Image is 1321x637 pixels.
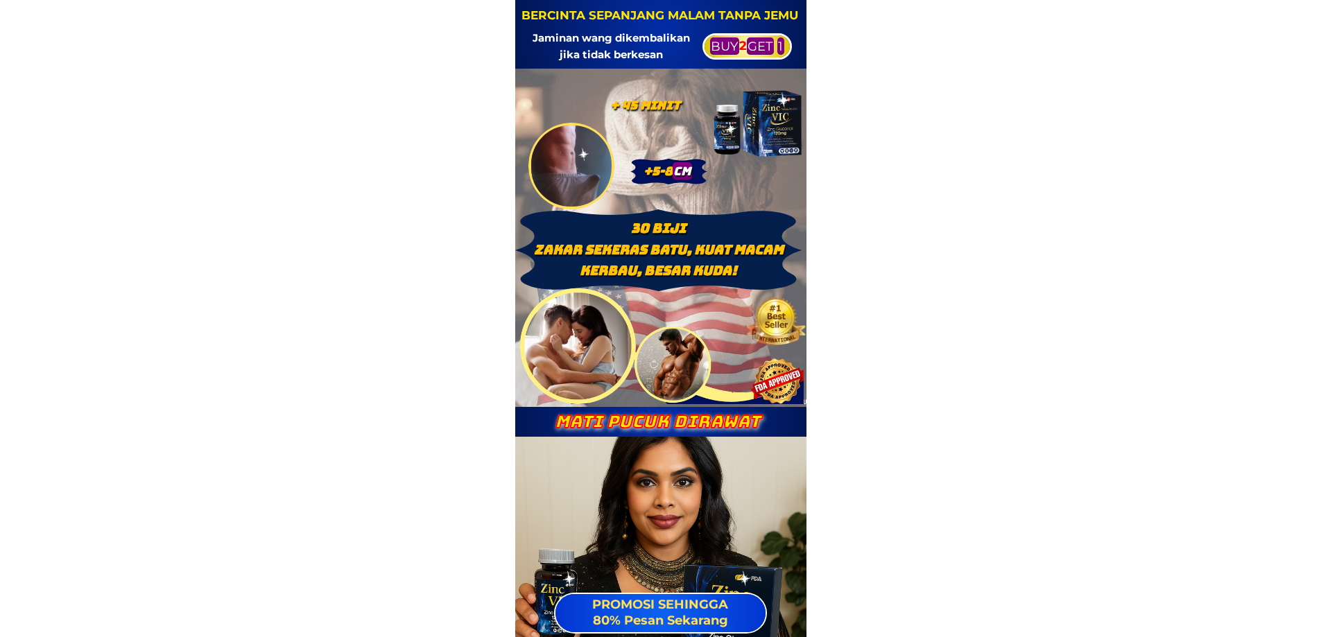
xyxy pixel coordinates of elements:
h3: BERCINTA SEPANJANG MALAM TANPA JEMU [520,6,799,25]
span: +5-8 [644,162,692,180]
mark: Cm [673,162,692,180]
mark: GET [747,36,777,55]
span: + 45 Minit [610,98,680,113]
h3: Jaminan wang dikembalikan jika tidak berkesan [524,30,699,63]
mark: 1 [780,36,788,55]
p: 2 [700,34,794,58]
h3: Mati pucuk dirawat [533,412,782,432]
span: PROMOSI SEHINGGA 80% Pesan Sekarang [592,597,728,628]
mark: BUY [706,36,738,55]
